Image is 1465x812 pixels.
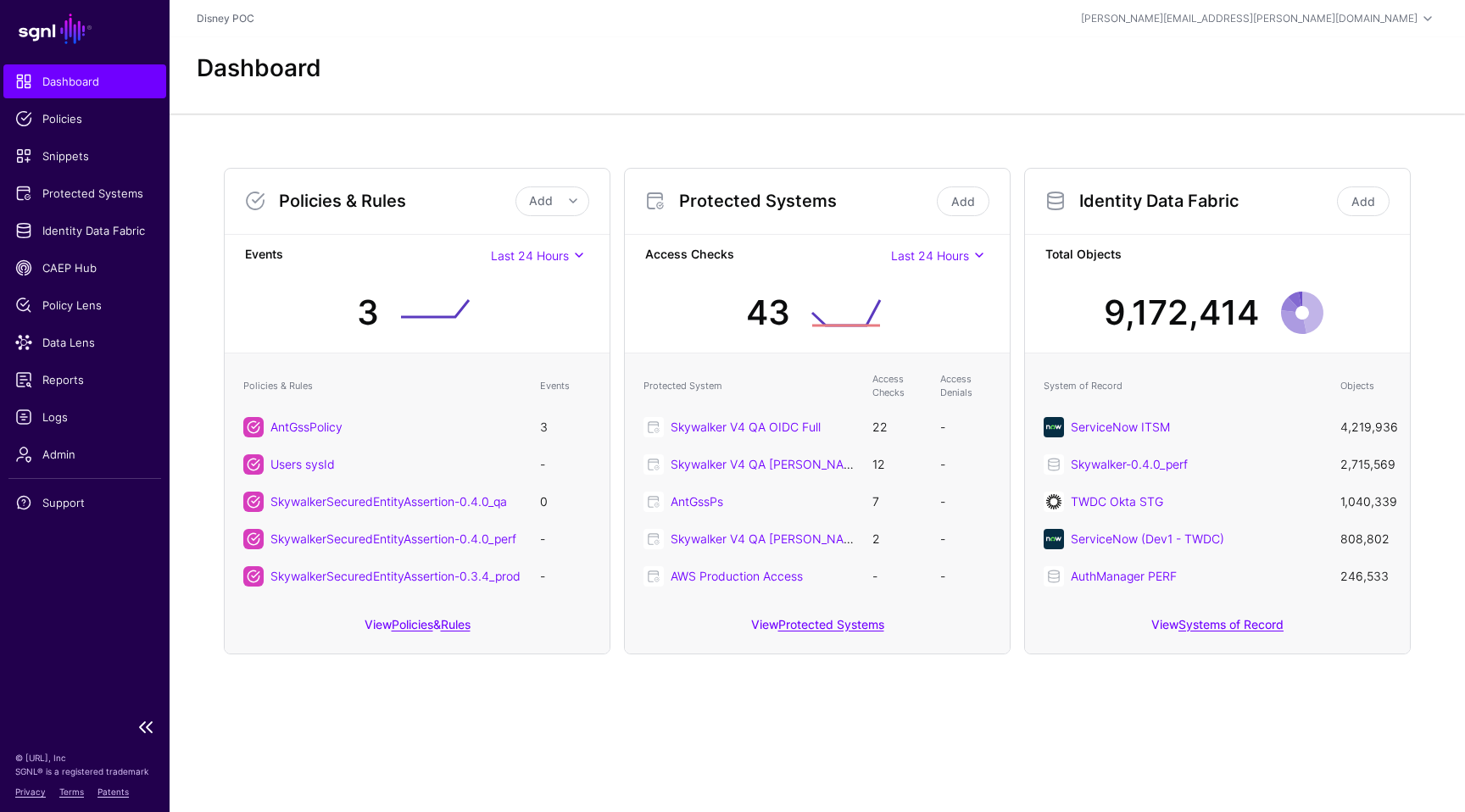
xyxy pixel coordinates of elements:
[1332,409,1400,446] td: 4,219,936
[15,185,154,202] span: Protected Systems
[3,64,166,98] a: Dashboard
[1044,417,1064,437] img: svg+xml;base64,PHN2ZyB3aWR0aD0iNjQiIGhlaWdodD0iNjQiIHZpZXdCb3g9IjAgMCA2NCA2NCIgZmlsbD0ibm9uZSIgeG...
[245,245,491,266] strong: Events
[3,437,166,471] a: Admin
[15,787,46,797] a: Privacy
[1332,364,1400,409] th: Objects
[15,334,154,351] span: Data Lens
[1332,520,1400,558] td: 808,802
[1044,529,1064,549] img: svg+xml;base64,PHN2ZyB3aWR0aD0iNjQiIGhlaWdodD0iNjQiIHZpZXdCb3g9IjAgMCA2NCA2NCIgZmlsbD0ibm9uZSIgeG...
[1071,494,1163,509] a: TWDC Okta STG
[197,54,321,83] h2: Dashboard
[3,102,166,136] a: Policies
[1332,446,1400,483] td: 2,715,569
[3,325,166,359] a: Data Lens
[671,569,803,583] a: AWS Production Access
[15,147,154,164] span: Snippets
[671,531,898,546] a: Skywalker V4 QA [PERSON_NAME] Roles
[3,176,166,210] a: Protected Systems
[679,191,933,211] h3: Protected Systems
[3,139,166,173] a: Snippets
[645,245,891,266] strong: Access Checks
[1071,457,1188,471] a: Skywalker-0.4.0_perf
[778,617,884,631] a: Protected Systems
[864,446,932,483] td: 12
[1035,364,1332,409] th: System of Record
[279,191,515,211] h3: Policies & Rules
[529,193,553,208] span: Add
[441,617,471,631] a: Rules
[532,446,599,483] td: -
[671,457,887,471] a: Skywalker V4 QA [PERSON_NAME] Full
[671,420,821,434] a: Skywalker V4 QA OIDC Full
[197,12,254,25] a: Disney POC
[15,222,154,239] span: Identity Data Fabric
[532,409,599,446] td: 3
[1079,191,1334,211] h3: Identity Data Fabric
[1332,483,1400,520] td: 1,040,339
[532,364,599,409] th: Events
[270,531,516,546] a: SkywalkerSecuredEntityAssertion-0.4.0_perf
[1081,11,1418,26] div: [PERSON_NAME][EMAIL_ADDRESS][PERSON_NAME][DOMAIN_NAME]
[270,569,521,583] a: SkywalkerSecuredEntityAssertion-0.3.4_prod
[59,787,84,797] a: Terms
[15,409,154,425] span: Logs
[1178,617,1284,631] a: Systems of Record
[864,364,932,409] th: Access Checks
[932,364,1000,409] th: Access Denials
[392,617,433,631] a: Policies
[10,10,159,47] a: SGNL
[532,520,599,558] td: -
[1071,420,1170,434] a: ServiceNow ITSM
[15,73,154,90] span: Dashboard
[235,364,532,409] th: Policies & Rules
[225,605,610,653] div: View &
[1025,605,1410,653] div: View
[1332,558,1400,595] td: 246,533
[532,483,599,520] td: 0
[1071,569,1177,583] a: AuthManager PERF
[15,751,154,765] p: © [URL], Inc
[15,446,154,463] span: Admin
[491,248,569,263] span: Last 24 Hours
[932,520,1000,558] td: -
[3,400,166,434] a: Logs
[97,787,129,797] a: Patents
[1104,287,1259,338] div: 9,172,414
[15,259,154,276] span: CAEP Hub
[3,288,166,322] a: Policy Lens
[15,297,154,314] span: Policy Lens
[1071,531,1224,546] a: ServiceNow (Dev1 - TWDC)
[864,409,932,446] td: 22
[671,494,723,509] a: AntGssPs
[15,494,154,511] span: Support
[635,364,864,409] th: Protected System
[625,605,1010,653] div: View
[532,558,599,595] td: -
[864,558,932,595] td: -
[932,409,1000,446] td: -
[891,248,969,263] span: Last 24 Hours
[932,558,1000,595] td: -
[357,287,379,338] div: 3
[864,520,932,558] td: 2
[1337,186,1390,216] a: Add
[746,287,790,338] div: 43
[3,363,166,397] a: Reports
[1045,245,1390,266] strong: Total Objects
[270,420,343,434] a: AntGssPolicy
[15,371,154,388] span: Reports
[270,457,335,471] a: Users sysId
[3,214,166,247] a: Identity Data Fabric
[937,186,989,216] a: Add
[3,251,166,285] a: CAEP Hub
[1044,492,1064,512] img: svg+xml;base64,PHN2ZyB3aWR0aD0iNjQiIGhlaWdodD0iNjQiIHZpZXdCb3g9IjAgMCA2NCA2NCIgZmlsbD0ibm9uZSIgeG...
[15,765,154,778] p: SGNL® is a registered trademark
[15,110,154,127] span: Policies
[270,494,507,509] a: SkywalkerSecuredEntityAssertion-0.4.0_qa
[932,446,1000,483] td: -
[864,483,932,520] td: 7
[932,483,1000,520] td: -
